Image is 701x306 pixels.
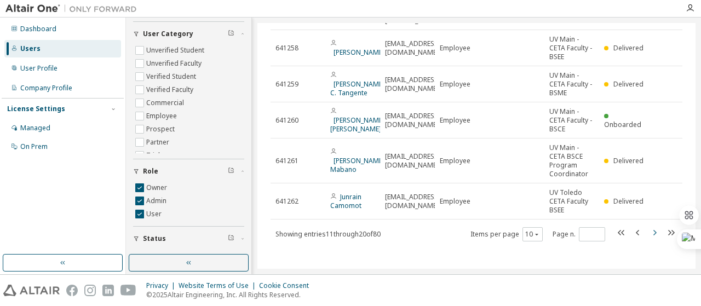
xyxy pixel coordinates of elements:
[143,30,193,38] span: User Category
[146,281,179,290] div: Privacy
[275,197,298,206] span: 641262
[7,105,65,113] div: License Settings
[20,64,58,73] div: User Profile
[179,281,259,290] div: Website Terms of Use
[275,229,381,239] span: Showing entries 11 through 20 of 80
[275,116,298,125] span: 641260
[3,285,60,296] img: altair_logo.svg
[549,143,594,178] span: UV Main - CETA BSCE Program Coordinator
[440,157,470,165] span: Employee
[613,197,643,206] span: Delivered
[440,197,470,206] span: Employee
[385,152,440,170] span: [EMAIL_ADDRESS][DOMAIN_NAME]
[143,234,166,243] span: Status
[385,76,440,93] span: [EMAIL_ADDRESS][DOMAIN_NAME]
[133,159,244,183] button: Role
[5,3,142,14] img: Altair One
[146,136,171,149] label: Partner
[146,83,196,96] label: Verified Faculty
[146,123,177,136] label: Prospect
[133,22,244,46] button: User Category
[20,142,48,151] div: On Prem
[275,44,298,53] span: 641258
[120,285,136,296] img: youtube.svg
[549,188,594,215] span: UV Toledo CETA Faculty BSEE
[259,281,315,290] div: Cookie Consent
[385,193,440,210] span: [EMAIL_ADDRESS][DOMAIN_NAME]
[228,234,234,243] span: Clear filter
[385,39,440,57] span: [EMAIL_ADDRESS][DOMAIN_NAME]
[146,181,169,194] label: Owner
[549,35,594,61] span: UV Main - CETA Faculty - BSEE
[146,57,204,70] label: Unverified Faculty
[20,124,50,132] div: Managed
[553,227,605,241] span: Page n.
[20,44,41,53] div: Users
[440,80,470,89] span: Employee
[146,207,164,221] label: User
[604,120,641,129] span: Onboarded
[330,116,384,134] a: [PERSON_NAME] [PERSON_NAME]
[549,71,594,97] span: UV Main - CETA Faculty - BSME
[66,285,78,296] img: facebook.svg
[84,285,96,296] img: instagram.svg
[330,156,384,174] a: [PERSON_NAME] Mabano
[440,44,470,53] span: Employee
[146,44,206,57] label: Unverified Student
[146,149,162,162] label: Trial
[146,109,179,123] label: Employee
[470,227,543,241] span: Items per page
[275,157,298,165] span: 641261
[334,48,384,57] a: [PERSON_NAME]
[146,70,198,83] label: Verified Student
[146,194,169,207] label: Admin
[275,80,298,89] span: 641259
[330,192,361,210] a: Junrain Camomot
[143,167,158,176] span: Role
[549,107,594,134] span: UV Main - CETA Faculty - BSCE
[228,30,234,38] span: Clear filter
[613,79,643,89] span: Delivered
[440,116,470,125] span: Employee
[146,96,186,109] label: Commercial
[613,156,643,165] span: Delivered
[385,112,440,129] span: [EMAIL_ADDRESS][DOMAIN_NAME]
[102,285,114,296] img: linkedin.svg
[20,25,56,33] div: Dashboard
[330,79,384,97] a: [PERSON_NAME] C. Tangente
[228,167,234,176] span: Clear filter
[613,43,643,53] span: Delivered
[146,290,315,299] p: © 2025 Altair Engineering, Inc. All Rights Reserved.
[20,84,72,93] div: Company Profile
[525,230,540,239] button: 10
[133,227,244,251] button: Status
